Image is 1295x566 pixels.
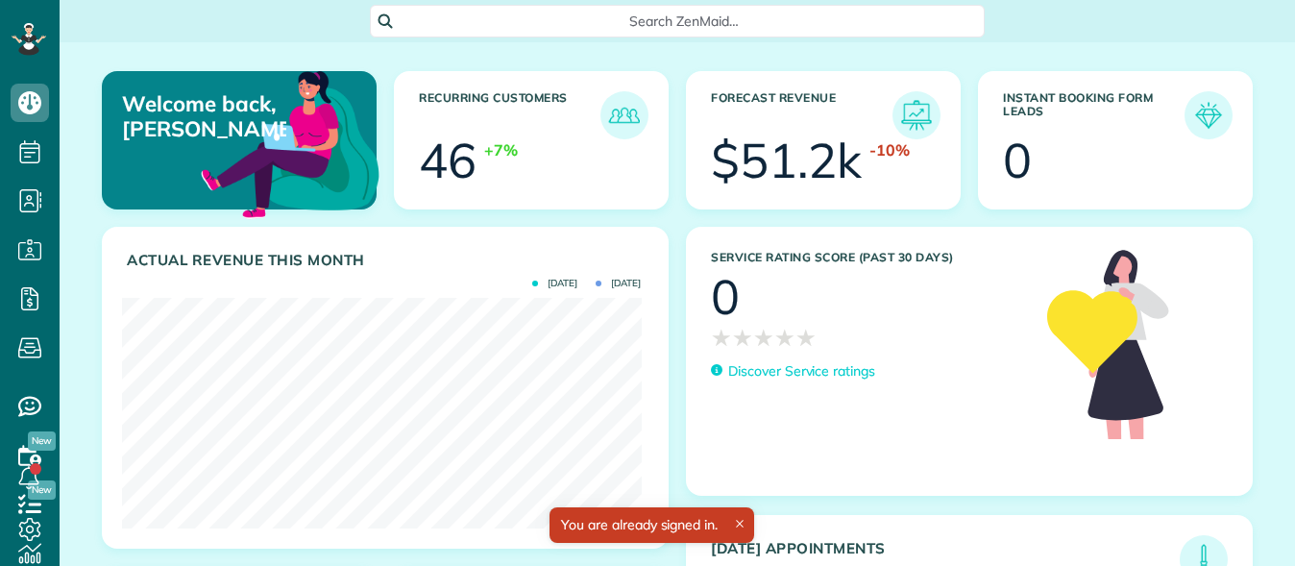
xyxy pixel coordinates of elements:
[732,321,753,355] span: ★
[711,136,862,185] div: $51.2k
[711,251,1028,264] h3: Service Rating score (past 30 days)
[550,507,754,543] div: You are already signed in.
[795,321,817,355] span: ★
[897,96,936,135] img: icon_forecast_revenue-8c13a41c7ed35a8dcfafea3cbb826a0462acb37728057bba2d056411b612bbbe.png
[127,252,648,269] h3: Actual Revenue this month
[711,321,732,355] span: ★
[197,49,383,235] img: dashboard_welcome-42a62b7d889689a78055ac9021e634bf52bae3f8056760290aed330b23ab8690.png
[596,279,641,288] span: [DATE]
[774,321,795,355] span: ★
[711,91,892,139] h3: Forecast Revenue
[419,136,476,185] div: 46
[728,361,875,381] p: Discover Service ratings
[711,273,740,321] div: 0
[484,139,518,161] div: +7%
[1189,96,1228,135] img: icon_form_leads-04211a6a04a5b2264e4ee56bc0799ec3eb69b7e499cbb523a139df1d13a81ae0.png
[1003,91,1185,139] h3: Instant Booking Form Leads
[869,139,910,161] div: -10%
[711,361,875,381] a: Discover Service ratings
[122,91,286,142] p: Welcome back, [PERSON_NAME]!
[605,96,644,135] img: icon_recurring_customers-cf858462ba22bcd05b5a5880d41d6543d210077de5bb9ebc9590e49fd87d84ed.png
[1003,136,1032,185] div: 0
[419,91,600,139] h3: Recurring Customers
[28,431,56,451] span: New
[532,279,577,288] span: [DATE]
[753,321,774,355] span: ★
